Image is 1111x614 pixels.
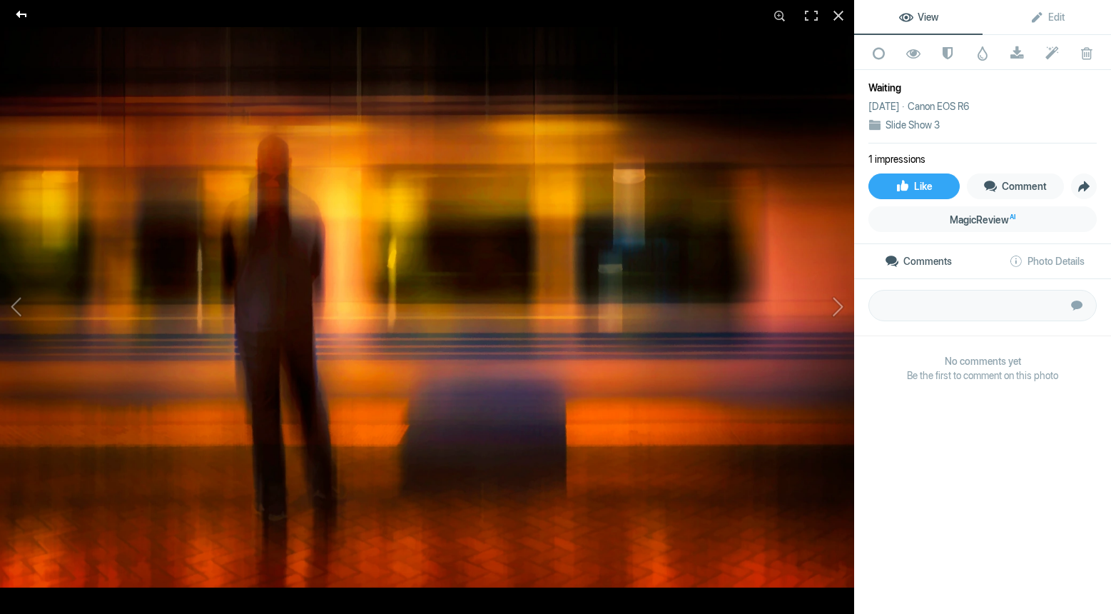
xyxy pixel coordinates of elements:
span: Comment [983,181,1047,192]
div: Canon EOS R6 [908,99,969,114]
sup: AI [1010,210,1015,224]
span: View [899,11,938,23]
a: Share [1071,173,1097,199]
span: Edit [1030,11,1065,23]
span: Comments [885,256,952,267]
a: Like [868,173,960,199]
span: MagicReview [950,214,1015,226]
button: Submit [1061,290,1092,321]
span: Photo Details [1009,256,1085,267]
a: Comments [854,244,983,278]
span: Be the first to comment on this photo [868,368,1097,383]
button: Next (arrow right) [747,196,854,418]
span: Like [896,181,933,192]
li: 1 impressions [868,152,925,166]
a: Slide Show 3 [886,119,940,131]
a: MagicReviewAI [868,206,1097,232]
div: Waiting [868,81,1097,95]
div: [DATE] [868,99,908,114]
a: Photo Details [983,244,1111,278]
a: Comment [967,173,1065,199]
b: No comments yet [868,354,1097,368]
span: Share [1072,174,1096,198]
